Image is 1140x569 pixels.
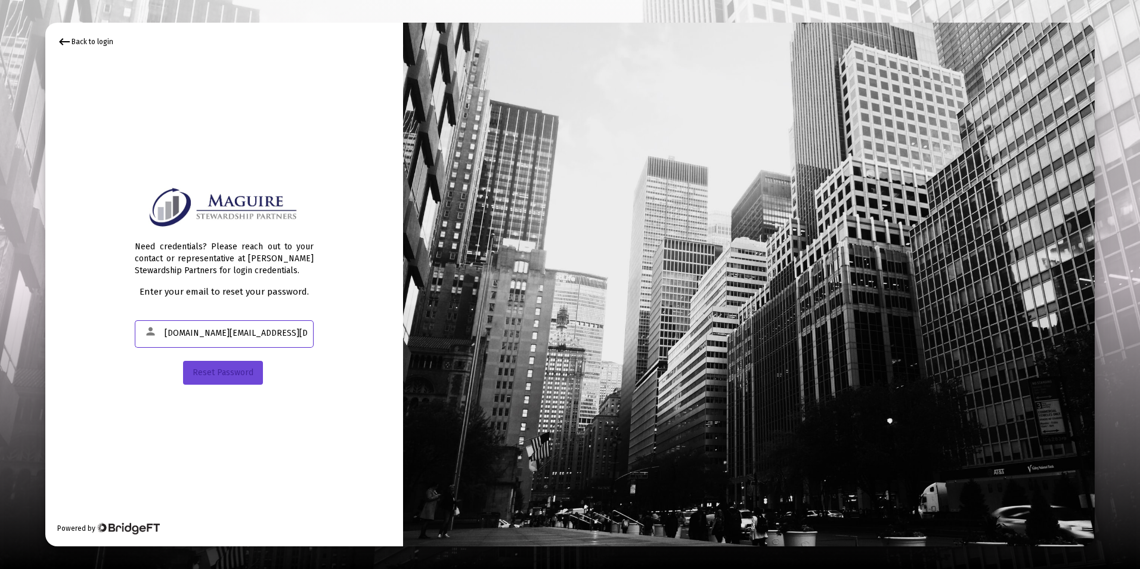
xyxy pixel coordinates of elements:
span: Reset Password [193,367,253,378]
img: Bridge Financial Technology Logo [97,522,159,534]
div: Powered by [57,522,159,534]
mat-icon: keyboard_backspace [57,35,72,49]
input: Email [165,329,308,338]
mat-icon: person [144,324,159,339]
img: Logo [145,184,303,229]
button: Reset Password [183,361,263,385]
div: Enter your email to reset your password. [135,286,314,298]
div: Need credentials? Please reach out to your contact or representative at [PERSON_NAME] Stewardship... [135,229,314,277]
div: Back to login [57,35,113,49]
